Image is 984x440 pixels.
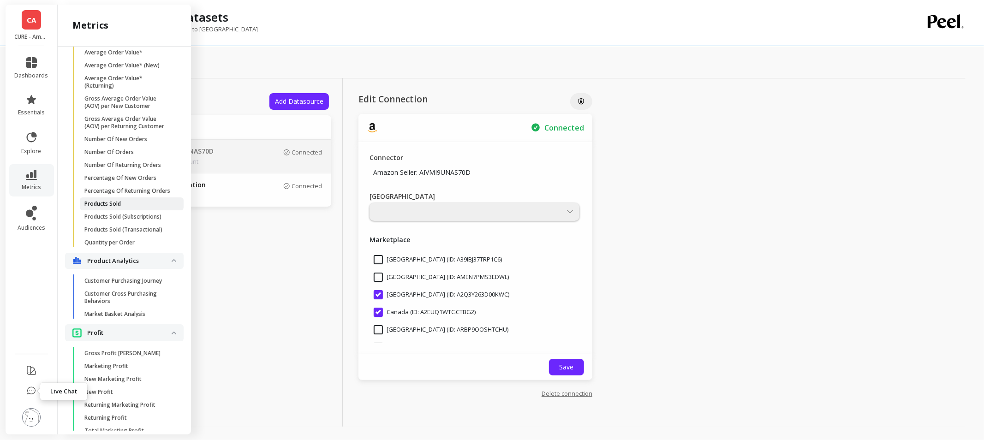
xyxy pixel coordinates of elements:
p: Returning Marketing Profit [84,401,155,409]
p: Marketplace [370,235,581,244]
span: Add Datasource [275,97,323,106]
img: navigation item icon [72,257,82,264]
p: Customer Cross Purchasing Behaviors [84,290,173,305]
img: down caret icon [172,259,176,262]
span: audiences [18,224,45,232]
p: Returning Profit [84,414,127,422]
button: Save [549,359,584,375]
span: Egypt (ID: ARBP9OOSHTCHU) [374,325,508,334]
p: Total Marketing Profit [84,427,144,434]
p: Products Sold (Subscriptions) [84,213,161,220]
p: Product Analytics [87,256,172,266]
span: France (ID: A13V1IB3VIYZZH) [374,343,503,352]
p: New Profit [84,388,113,396]
p: Connector [370,153,403,162]
span: essentials [18,109,45,116]
p: Gross Average Order Value (AOV) per Returning Customer [84,115,173,130]
span: dashboards [15,72,48,79]
p: Secured Connection to Amazon Seller: AIVMI9UNAS70D [544,123,584,133]
span: Belgium (ID: AMEN7PMS3EDWL) [374,273,509,282]
span: CA [27,15,36,25]
a: Delete connection [542,389,592,398]
p: Average Order Value* (Returning) [84,75,173,89]
p: Average Order Value* [84,49,143,56]
p: Quantity per Order [84,239,135,246]
img: api.amazon.svg [367,122,378,133]
p: Products Sold [84,200,121,208]
span: Save [560,363,574,371]
p: Gross Profit [PERSON_NAME] [84,350,161,357]
p: Customer Purchasing Journey [84,277,162,285]
p: Gross Average Order Value (AOV) per New Customer [84,95,173,110]
img: down caret icon [172,332,176,334]
label: [GEOGRAPHIC_DATA] [370,192,435,201]
p: Percentage Of Returning Orders [84,187,170,195]
p: Market Basket Analysis [84,310,145,318]
img: profile picture [22,408,41,427]
p: Amazon Seller: AIVMI9UNAS70D [370,164,474,181]
span: explore [22,148,42,155]
p: Connected [292,182,322,190]
p: CURE - Amazon [15,33,48,41]
p: Number Of Orders [84,149,134,156]
span: Australia (ID: A39IBJ37TRP1C6) [374,255,502,264]
img: navigation item icon [72,328,82,338]
p: Number Of Returning Orders [84,161,161,169]
button: Add Datasource [269,93,329,110]
p: Marketing Profit [84,363,128,370]
p: Profit [87,328,172,338]
p: Number Of New Orders [84,136,147,143]
p: Connected [292,149,322,156]
span: metrics [22,184,41,191]
p: Products Sold (Transactional) [84,226,162,233]
h2: metrics [72,19,108,32]
p: Percentage Of New Orders [84,174,156,182]
p: New Marketing Profit [84,375,142,383]
span: Brazil (ID: A2Q3Y263D00KWC) [374,290,509,299]
p: Edit Connection [358,93,522,105]
p: Average Order Value* (New) [84,62,160,69]
span: Canada (ID: A2EUQ1WTGCTBG2) [374,308,476,317]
